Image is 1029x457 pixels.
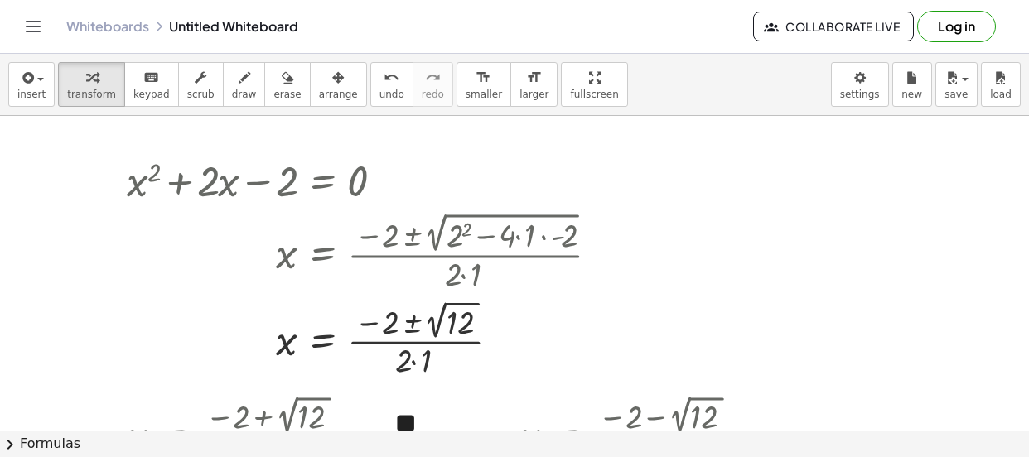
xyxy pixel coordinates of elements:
span: save [944,89,968,100]
button: arrange [310,62,367,107]
span: smaller [466,89,502,100]
span: larger [519,89,548,100]
span: insert [17,89,46,100]
i: keyboard [143,68,159,88]
button: format_sizelarger [510,62,558,107]
span: new [901,89,922,100]
button: transform [58,62,125,107]
button: fullscreen [561,62,627,107]
button: insert [8,62,55,107]
span: erase [273,89,301,100]
i: format_size [476,68,491,88]
a: Whiteboards [66,18,149,35]
button: redoredo [413,62,453,107]
i: format_size [526,68,542,88]
span: settings [840,89,880,100]
button: save [935,62,978,107]
button: load [981,62,1021,107]
button: Toggle navigation [20,13,46,40]
button: Collaborate Live [753,12,914,41]
i: undo [384,68,399,88]
span: arrange [319,89,358,100]
button: keyboardkeypad [124,62,179,107]
span: redo [422,89,444,100]
button: draw [223,62,266,107]
span: scrub [187,89,215,100]
button: settings [831,62,889,107]
button: scrub [178,62,224,107]
span: keypad [133,89,170,100]
button: format_sizesmaller [457,62,511,107]
button: new [892,62,932,107]
span: Collaborate Live [767,19,900,34]
span: transform [67,89,116,100]
span: undo [379,89,404,100]
span: load [990,89,1012,100]
button: undoundo [370,62,413,107]
span: fullscreen [570,89,618,100]
i: redo [425,68,441,88]
span: draw [232,89,257,100]
button: erase [264,62,310,107]
button: Log in [917,11,996,42]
